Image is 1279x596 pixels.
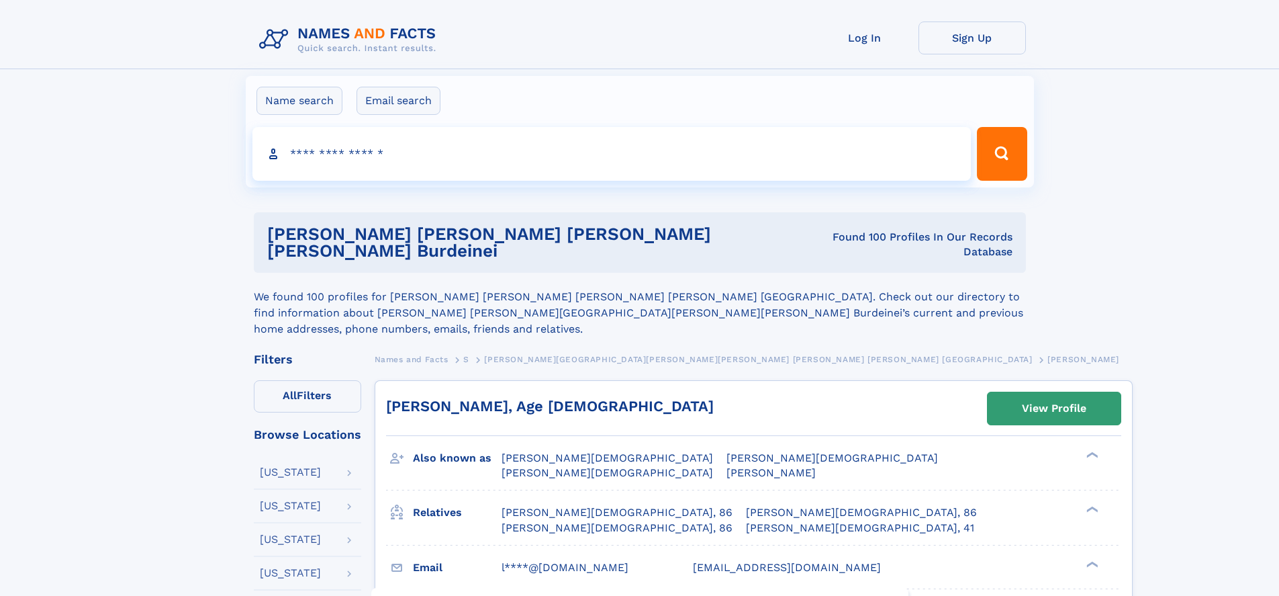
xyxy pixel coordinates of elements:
div: [US_STATE] [260,467,321,478]
a: [PERSON_NAME][DEMOGRAPHIC_DATA], 86 [746,505,977,520]
a: [PERSON_NAME], Age [DEMOGRAPHIC_DATA] [386,398,714,415]
a: [PERSON_NAME][DEMOGRAPHIC_DATA], 41 [746,521,974,536]
label: Filters [254,380,361,413]
h1: [PERSON_NAME] [PERSON_NAME] [PERSON_NAME] [PERSON_NAME] Burdeinei [267,226,822,259]
a: View Profile [988,392,1121,425]
span: [PERSON_NAME][DEMOGRAPHIC_DATA] [726,452,938,464]
h3: Relatives [413,501,502,524]
a: Names and Facts [375,351,448,368]
a: Sign Up [918,22,1026,54]
div: Browse Locations [254,429,361,441]
span: [PERSON_NAME][DEMOGRAPHIC_DATA] [502,466,713,479]
button: Search Button [977,127,1027,181]
input: search input [252,127,972,181]
div: Found 100 Profiles In Our Records Database [822,230,1012,259]
span: [PERSON_NAME][GEOGRAPHIC_DATA][PERSON_NAME][PERSON_NAME] [PERSON_NAME] [PERSON_NAME] [GEOGRAPHIC_... [484,355,1032,364]
div: [US_STATE] [260,534,321,545]
a: [PERSON_NAME][DEMOGRAPHIC_DATA], 86 [502,521,732,536]
a: S [463,351,469,368]
label: Name search [256,87,342,115]
a: [PERSON_NAME][GEOGRAPHIC_DATA][PERSON_NAME][PERSON_NAME] [PERSON_NAME] [PERSON_NAME] [GEOGRAPHIC_... [484,351,1032,368]
div: We found 100 profiles for [PERSON_NAME] [PERSON_NAME] [PERSON_NAME] [PERSON_NAME] [GEOGRAPHIC_DAT... [254,273,1026,337]
div: ❯ [1083,560,1099,568]
span: [EMAIL_ADDRESS][DOMAIN_NAME] [693,561,881,574]
span: S [463,355,469,364]
div: ❯ [1083,505,1099,514]
a: [PERSON_NAME][DEMOGRAPHIC_DATA], 86 [502,505,732,520]
div: Filters [254,353,361,366]
a: Log In [811,22,918,54]
span: [PERSON_NAME][DEMOGRAPHIC_DATA] [502,452,713,464]
div: [US_STATE] [260,568,321,579]
h3: Also known as [413,447,502,470]
span: [PERSON_NAME] [726,466,816,479]
div: View Profile [1022,393,1086,424]
label: Email search [357,87,440,115]
span: All [283,389,297,402]
div: ❯ [1083,451,1099,460]
div: [US_STATE] [260,501,321,511]
img: Logo Names and Facts [254,22,447,58]
span: [PERSON_NAME] [1047,355,1119,364]
h3: Email [413,556,502,579]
